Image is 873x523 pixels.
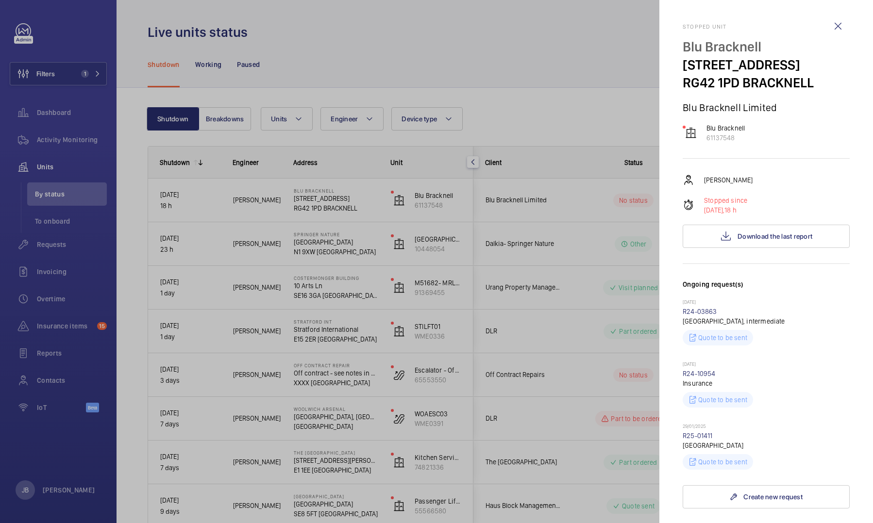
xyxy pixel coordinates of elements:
p: Quote to be sent [698,333,747,343]
a: R25-01411 [683,432,713,440]
span: [DATE], [704,206,724,214]
p: Quote to be sent [698,395,747,405]
button: Download the last report [683,225,850,248]
p: [DATE] [683,299,850,307]
p: Blu Bracknell [706,123,745,133]
p: [GEOGRAPHIC_DATA] [683,441,850,450]
p: 18 h [704,205,747,215]
h3: Ongoing request(s) [683,279,850,299]
p: Insurance [683,378,850,388]
span: Download the last report [738,232,812,240]
a: R24-10954 [683,370,716,377]
p: [STREET_ADDRESS] [683,56,850,74]
img: elevator.svg [685,127,697,139]
p: RG42 1PD BRACKNELL [683,74,850,92]
p: Quote to be sent [698,457,747,467]
a: Create new request [683,485,850,508]
p: [GEOGRAPHIC_DATA], intermediate [683,316,850,326]
p: [DATE] [683,361,850,369]
p: 29/01/2025 [683,423,850,431]
p: [PERSON_NAME] [704,175,753,185]
a: R24-03863 [683,308,717,315]
p: Stopped since [704,196,747,205]
h2: Stopped unit [683,23,850,30]
p: Blu Bracknell Limited [683,101,850,114]
p: 61137548 [706,133,745,143]
p: Blu Bracknell [683,38,850,56]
